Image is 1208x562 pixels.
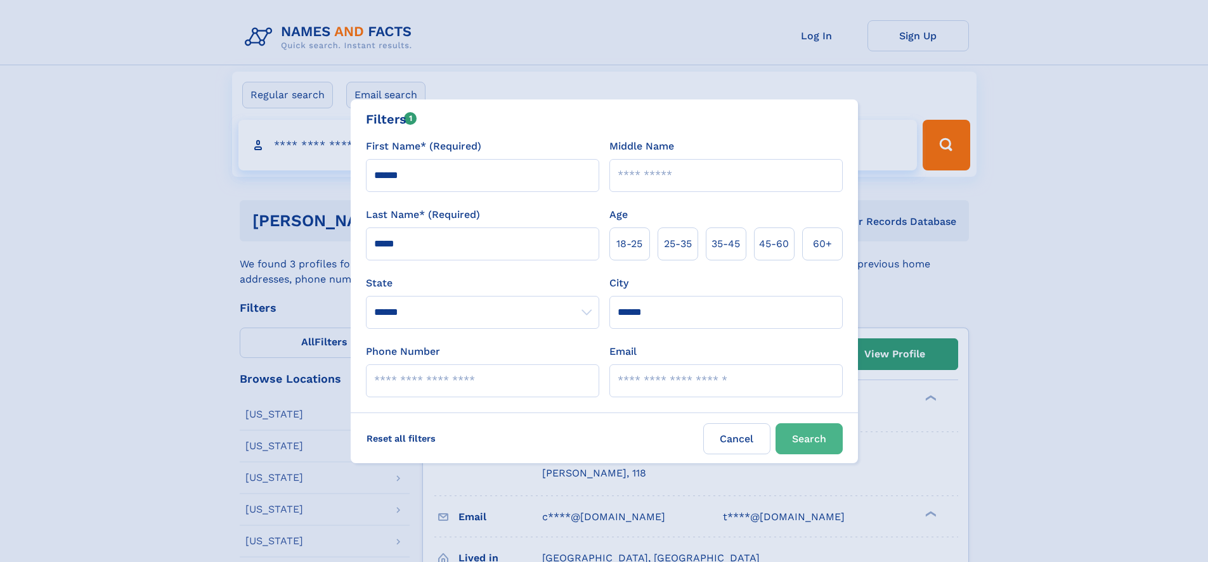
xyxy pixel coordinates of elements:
[366,139,481,154] label: First Name* (Required)
[776,423,843,454] button: Search
[609,344,637,359] label: Email
[813,236,832,252] span: 60+
[711,236,740,252] span: 35‑45
[358,423,444,454] label: Reset all filters
[616,236,642,252] span: 18‑25
[366,110,417,129] div: Filters
[609,276,628,291] label: City
[664,236,692,252] span: 25‑35
[609,139,674,154] label: Middle Name
[366,344,440,359] label: Phone Number
[609,207,628,222] label: Age
[366,276,599,291] label: State
[703,423,770,454] label: Cancel
[366,207,480,222] label: Last Name* (Required)
[759,236,789,252] span: 45‑60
